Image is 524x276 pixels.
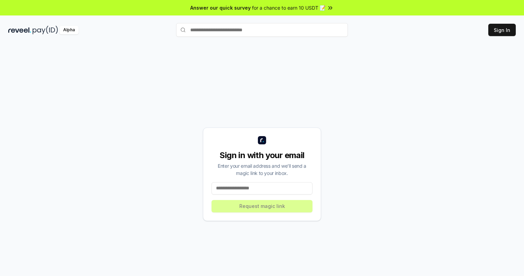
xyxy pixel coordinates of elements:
img: reveel_dark [8,26,31,34]
div: Alpha [59,26,79,34]
div: Enter your email address and we’ll send a magic link to your inbox. [212,162,312,177]
div: Sign in with your email [212,150,312,161]
img: logo_small [258,136,266,144]
span: Answer our quick survey [190,4,251,11]
img: pay_id [33,26,58,34]
span: for a chance to earn 10 USDT 📝 [252,4,326,11]
button: Sign In [488,24,516,36]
